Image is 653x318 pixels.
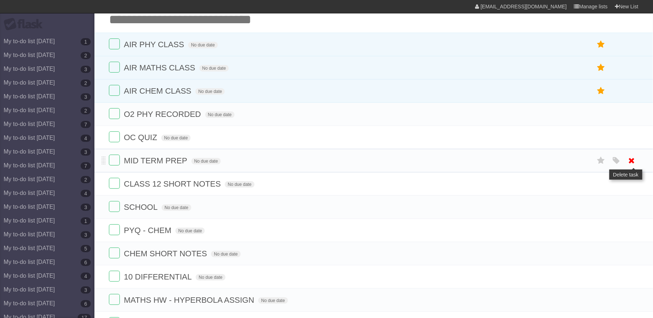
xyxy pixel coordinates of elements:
label: Done [109,201,120,212]
span: O2 PHY RECORDED [124,110,203,119]
span: No due date [175,228,205,234]
span: No due date [195,88,225,95]
label: Done [109,248,120,258]
b: 3 [81,148,91,156]
b: 6 [81,300,91,307]
b: 3 [81,286,91,294]
span: AIR PHY CLASS [124,40,186,49]
b: 7 [81,162,91,170]
label: Star task [594,155,608,167]
span: No due date [196,274,225,281]
span: No due date [205,111,235,118]
label: Done [109,294,120,305]
span: 10 DIFFERENTIAL [124,272,194,281]
span: CLASS 12 SHORT NOTES [124,179,223,188]
span: No due date [211,251,240,257]
label: Done [109,85,120,96]
span: PYQ - CHEM [124,226,173,235]
b: 2 [81,176,91,183]
b: 7 [81,121,91,128]
label: Star task [594,38,608,50]
span: No due date [199,65,229,72]
label: Done [109,224,120,235]
label: Star task [594,62,608,74]
label: Done [109,62,120,73]
b: 3 [81,66,91,73]
div: Flask [4,18,47,31]
span: AIR MATHS CLASS [124,63,197,72]
span: MATHS HW - HYPERBOLA ASSIGN [124,295,256,305]
span: No due date [258,297,288,304]
b: 3 [81,231,91,238]
span: No due date [188,42,218,48]
span: No due date [162,204,191,211]
b: 3 [81,93,91,101]
b: 4 [81,190,91,197]
label: Done [109,271,120,282]
b: 2 [81,79,91,87]
label: Done [109,38,120,49]
span: No due date [191,158,221,164]
b: 2 [81,107,91,114]
span: CHEM SHORT NOTES [124,249,209,258]
b: 4 [81,273,91,280]
label: Star task [594,85,608,97]
label: Done [109,108,120,119]
label: Done [109,178,120,189]
b: 6 [81,259,91,266]
label: Done [109,131,120,142]
span: No due date [225,181,254,188]
b: 1 [81,217,91,225]
b: 2 [81,52,91,59]
b: 4 [81,135,91,142]
span: No due date [161,135,191,141]
label: Done [109,155,120,166]
b: 1 [81,38,91,45]
b: 3 [81,204,91,211]
span: MID TERM PREP [124,156,189,165]
span: OC QUIZ [124,133,159,142]
span: AIR CHEM CLASS [124,86,193,95]
span: SCHOOL [124,203,159,212]
b: 5 [81,245,91,252]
